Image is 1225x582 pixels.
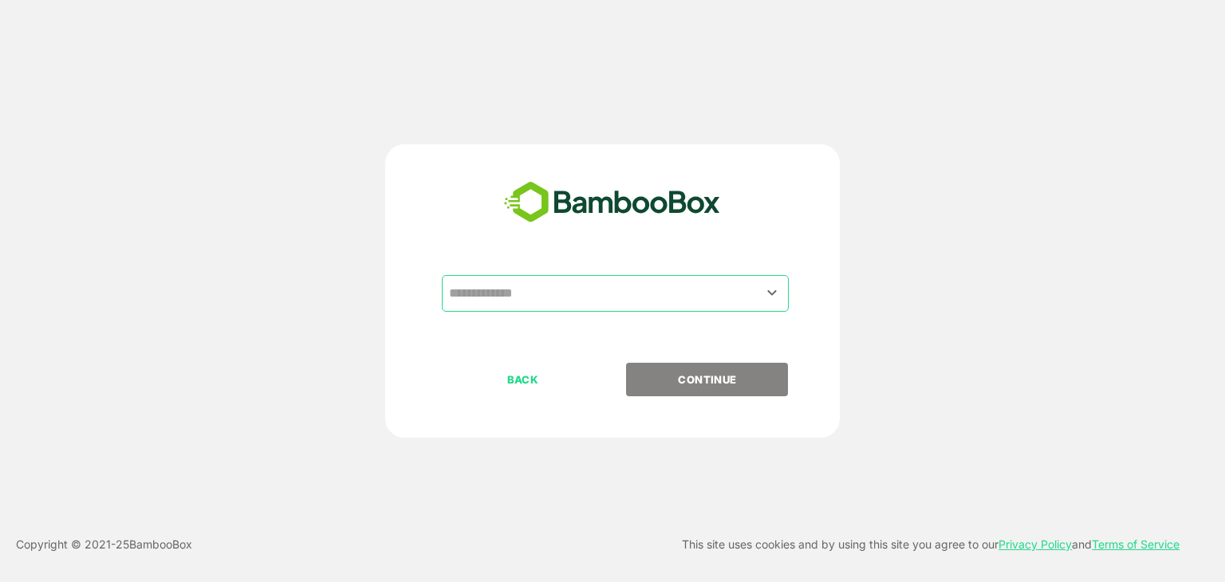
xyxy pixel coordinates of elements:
button: CONTINUE [626,363,788,396]
button: Open [762,282,783,304]
button: BACK [442,363,604,396]
a: Terms of Service [1092,537,1180,551]
p: Copyright © 2021- 25 BambooBox [16,535,192,554]
p: CONTINUE [628,371,787,388]
p: This site uses cookies and by using this site you agree to our and [682,535,1180,554]
a: Privacy Policy [999,537,1072,551]
p: BACK [443,371,603,388]
img: bamboobox [495,176,729,229]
